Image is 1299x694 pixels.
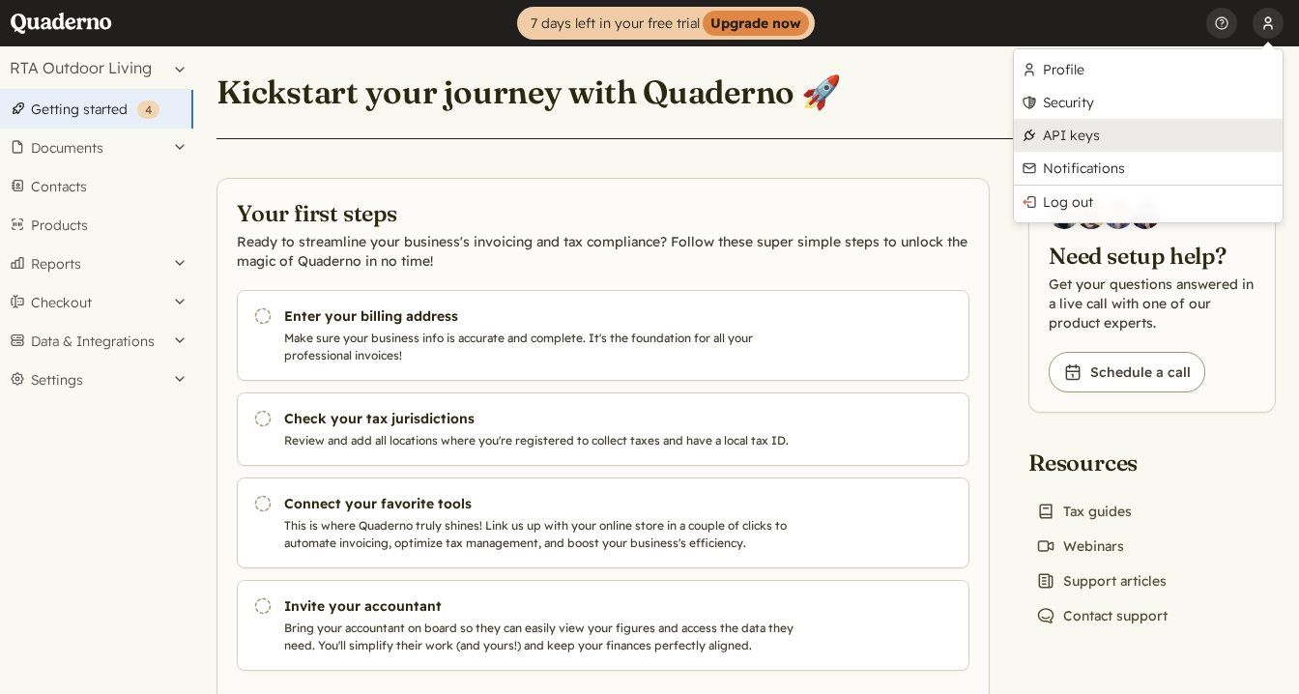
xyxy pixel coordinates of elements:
a: 7 days left in your free trialUpgrade now [517,7,815,40]
a: API keys [1014,119,1283,152]
h3: Connect your favorite tools [284,494,823,513]
a: Tax guides [1028,498,1140,525]
p: Make sure your business info is accurate and complete. It's the foundation for all your professio... [284,330,823,364]
p: Bring your accountant on board so they can easily view your figures and access the data they need... [284,620,823,654]
a: Notifications [1014,152,1283,185]
a: Schedule a call [1049,352,1205,392]
strong: Upgrade now [703,11,809,36]
p: Get your questions answered in a live call with one of our product experts. [1049,275,1256,333]
h3: Invite your accountant [284,596,823,616]
a: Invite your accountant Bring your accountant on board so they can easily view your figures and ac... [237,580,969,671]
a: Connect your favorite tools This is where Quaderno truly shines! Link us up with your online stor... [237,477,969,568]
h3: Check your tax jurisdictions [284,409,823,428]
span: 4 [145,102,152,117]
h2: Need setup help? [1049,241,1256,271]
a: Security [1014,86,1283,119]
p: This is where Quaderno truly shines! Link us up with your online store in a couple of clicks to a... [284,517,823,552]
a: Log out [1014,186,1283,218]
a: Support articles [1028,567,1174,594]
p: Review and add all locations where you're registered to collect taxes and have a local tax ID. [284,432,823,449]
h3: Enter your billing address [284,306,823,326]
a: Webinars [1028,533,1132,560]
h1: Kickstart your journey with Quaderno 🚀 [216,72,842,112]
p: Ready to streamline your business's invoicing and tax compliance? Follow these super simple steps... [237,232,969,271]
a: Profile [1014,53,1283,86]
a: Contact support [1028,602,1175,629]
a: Check your tax jurisdictions Review and add all locations where you're registered to collect taxe... [237,392,969,466]
h2: Resources [1028,448,1175,477]
h2: Your first steps [237,198,969,228]
a: Enter your billing address Make sure your business info is accurate and complete. It's the founda... [237,290,969,381]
